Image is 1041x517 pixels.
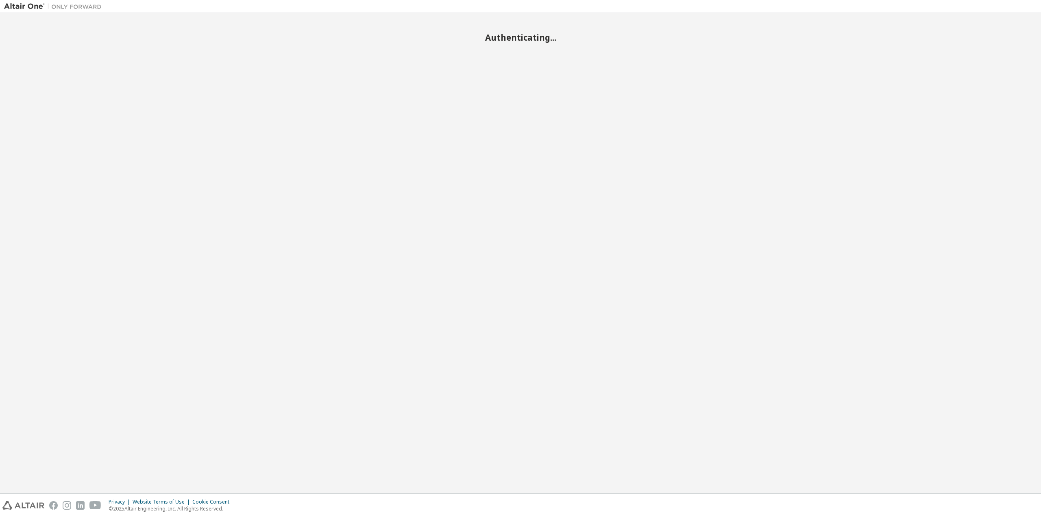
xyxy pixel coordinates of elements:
div: Cookie Consent [192,499,234,505]
img: Altair One [4,2,106,11]
img: instagram.svg [63,501,71,510]
img: facebook.svg [49,501,58,510]
div: Privacy [109,499,133,505]
div: Website Terms of Use [133,499,192,505]
h2: Authenticating... [4,32,1037,43]
p: © 2025 Altair Engineering, Inc. All Rights Reserved. [109,505,234,512]
img: youtube.svg [89,501,101,510]
img: altair_logo.svg [2,501,44,510]
img: linkedin.svg [76,501,85,510]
